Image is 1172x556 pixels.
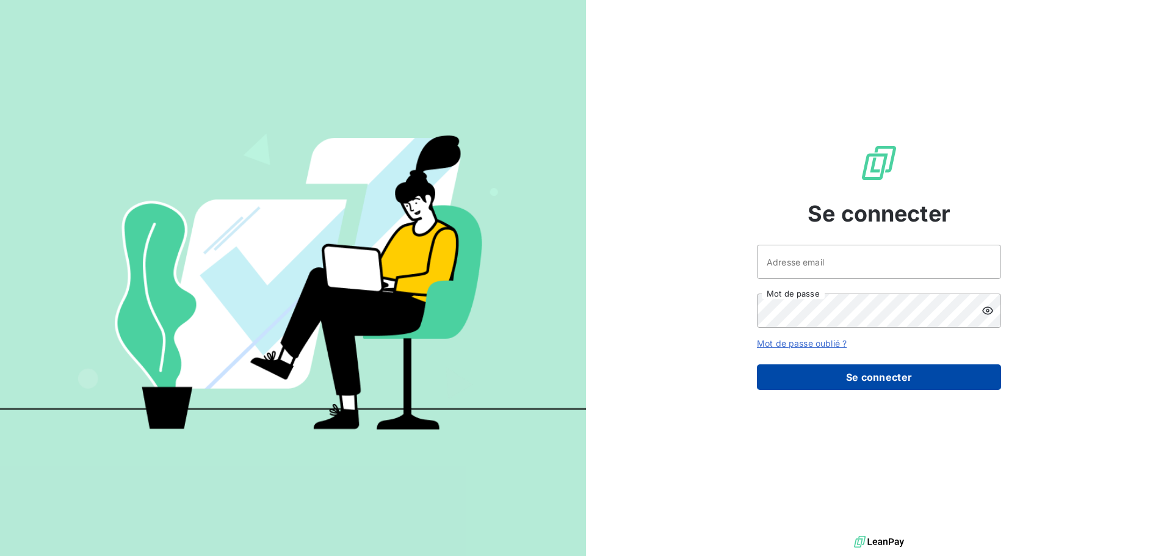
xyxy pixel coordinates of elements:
[757,338,847,348] a: Mot de passe oublié ?
[808,197,950,230] span: Se connecter
[757,245,1001,279] input: placeholder
[757,364,1001,390] button: Se connecter
[859,143,899,182] img: Logo LeanPay
[854,533,904,551] img: logo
